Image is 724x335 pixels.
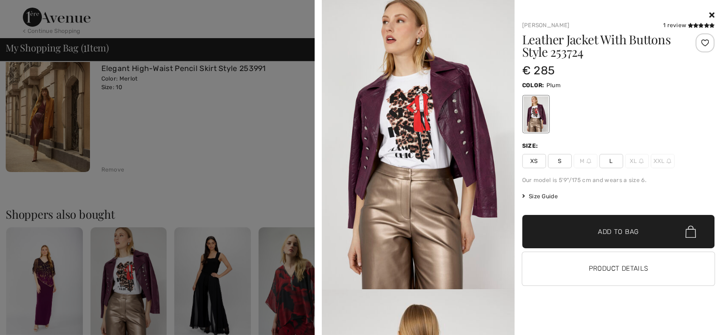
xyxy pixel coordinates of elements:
[546,82,561,89] span: Plum
[586,159,591,163] img: ring-m.svg
[21,7,40,15] span: Chat
[625,154,649,168] span: XL
[522,64,555,77] span: € 285
[666,159,671,163] img: ring-m.svg
[522,252,715,285] button: Product Details
[599,154,623,168] span: L
[522,82,545,89] span: Color:
[522,176,715,184] div: Our model is 5'9"/175 cm and wears a size 6.
[651,154,674,168] span: XXL
[522,192,558,201] span: Size Guide
[574,154,597,168] span: M
[522,22,570,29] a: [PERSON_NAME]
[548,154,572,168] span: S
[522,215,715,248] button: Add to Bag
[523,96,548,132] div: Plum
[685,225,696,238] img: Bag.svg
[522,154,546,168] span: XS
[598,227,639,237] span: Add to Bag
[663,21,714,30] div: 1 review
[522,33,683,58] h1: Leather Jacket With Buttons Style 253724
[522,142,540,150] div: Size:
[639,159,644,163] img: ring-m.svg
